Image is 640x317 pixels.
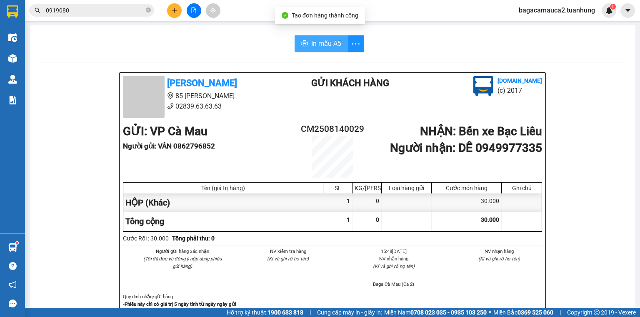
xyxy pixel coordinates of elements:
[594,310,600,315] span: copyright
[125,216,164,226] span: Tổng cộng
[123,91,278,101] li: 85 [PERSON_NAME]
[16,242,18,244] sup: 1
[512,5,602,15] span: bagacamauca2.tuanhung
[8,54,17,63] img: warehouse-icon
[146,7,151,12] span: close-circle
[351,280,437,288] li: Baga Cà Mau (Ca 2)
[167,92,174,99] span: environment
[325,185,350,191] div: SL
[123,234,169,243] div: Cước Rồi : 30.000
[143,256,222,269] i: (Tôi đã đọc và đồng ý nộp dung phiếu gửi hàng)
[46,6,144,15] input: Tìm tên, số ĐT hoặc mã đơn
[297,122,367,136] h2: CM2508140029
[311,38,341,49] span: In mẫu A5
[167,3,182,18] button: plus
[347,35,364,52] button: more
[123,101,278,111] li: 02839.63.63.63
[351,255,437,263] li: NV nhận hàng
[8,75,17,84] img: warehouse-icon
[481,216,499,223] span: 30.000
[123,193,323,212] div: HỘP (Khác)
[310,308,311,317] span: |
[384,185,429,191] div: Loại hàng gửi
[7,5,18,18] img: logo-vxr
[351,248,437,255] li: 15:48[DATE]
[167,103,174,109] span: phone
[347,216,350,223] span: 1
[9,262,17,270] span: question-circle
[9,281,17,289] span: notification
[187,3,201,18] button: file-add
[317,308,382,317] span: Cung cấp máy in - giấy in:
[301,40,308,48] span: printer
[206,3,220,18] button: aim
[504,185,540,191] div: Ghi chú
[140,248,225,255] li: Người gửi hàng xác nhận
[348,39,364,49] span: more
[123,301,236,307] strong: -Phiếu này chỉ có giá trị 5 ngày tính từ ngày ngày gửi
[245,248,331,255] li: NV kiểm tra hàng
[420,124,542,138] b: NHẬN : Bến xe Bạc Liêu
[410,309,487,316] strong: 0708 023 035 - 0935 103 250
[267,256,309,262] i: (Kí và ghi rõ họ tên)
[610,4,616,10] sup: 1
[376,216,379,223] span: 0
[8,33,17,42] img: warehouse-icon
[167,78,237,88] b: [PERSON_NAME]
[125,185,321,191] div: Tên (giá trị hàng)
[282,12,288,19] span: check-circle
[473,76,493,96] img: logo.jpg
[9,300,17,307] span: message
[146,7,151,15] span: close-circle
[35,7,40,13] span: search
[390,141,542,155] b: Người nhận : DỄ 0949977335
[8,243,17,252] img: warehouse-icon
[352,193,382,212] div: 0
[497,77,542,84] b: [DOMAIN_NAME]
[355,185,379,191] div: KG/[PERSON_NAME]
[384,308,487,317] span: Miền Nam
[560,308,561,317] span: |
[373,263,415,269] i: (Kí và ghi rõ họ tên)
[8,96,17,104] img: solution-icon
[227,308,303,317] span: Hỗ trợ kỹ thuật:
[295,35,348,52] button: printerIn mẫu A5
[267,309,303,316] strong: 1900 633 818
[611,4,614,10] span: 1
[605,7,613,14] img: icon-new-feature
[457,248,542,255] li: NV nhận hàng
[434,185,499,191] div: Cước món hàng
[489,311,491,314] span: ⚪️
[311,78,389,88] b: Gửi khách hàng
[624,7,632,14] span: caret-down
[517,309,553,316] strong: 0369 525 060
[172,7,177,13] span: plus
[123,142,215,150] b: Người gửi : VÂN 0862796852
[432,193,502,212] div: 30.000
[292,12,358,19] span: Tạo đơn hàng thành công
[123,124,207,138] b: GỬI : VP Cà Mau
[210,7,216,13] span: aim
[191,7,197,13] span: file-add
[323,193,352,212] div: 1
[497,85,542,96] li: (c) 2017
[620,3,635,18] button: caret-down
[493,308,553,317] span: Miền Bắc
[172,235,215,242] b: Tổng phải thu: 0
[478,256,520,262] i: (Kí và ghi rõ họ tên)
